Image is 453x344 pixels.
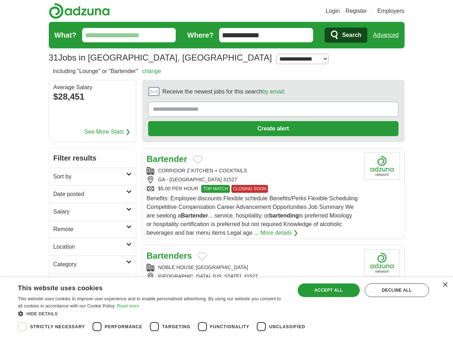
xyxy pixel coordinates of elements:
[342,28,361,42] span: Search
[147,273,358,280] div: [GEOGRAPHIC_DATA], [US_STATE], 31527
[27,311,58,316] span: Hide details
[49,238,136,255] a: Location
[269,324,305,330] span: Unclassified
[162,87,285,96] span: Receive the newest jobs for this search :
[147,251,192,261] a: Bartenders
[377,7,405,15] a: Employers
[30,324,85,330] span: Strictly necessary
[147,154,187,164] a: Bartender
[53,67,161,76] h2: including "Lounge" or "Bartender"
[49,168,136,185] a: Sort by
[442,282,448,288] div: Close
[181,212,208,219] strong: Bartender
[260,229,298,237] a: More details ❯
[201,185,230,193] span: TOP MATCH
[142,68,161,74] a: change
[53,190,126,199] h2: Date posted
[49,148,136,168] h2: Filter results
[49,255,136,273] a: Category
[49,220,136,238] a: Remote
[373,28,398,42] a: Advanced
[193,156,202,164] button: Add to favorite jobs
[325,28,367,43] button: Search
[364,153,400,180] img: Company logo
[147,176,358,183] div: GA - [GEOGRAPHIC_DATA] 31527
[53,260,126,269] h2: Category
[162,324,190,330] span: Targeting
[84,128,130,136] a: See More Stats ❯
[49,185,136,203] a: Date posted
[198,252,207,261] button: Add to favorite jobs
[187,30,213,40] label: Where?
[147,167,358,175] div: CORRIDOR Z KITCHEN + COCKTAILS
[345,7,367,15] a: Register
[365,283,429,297] div: Decline all
[364,249,400,276] img: Company logo
[18,310,287,317] div: Hide details
[53,172,126,181] h2: Sort by
[269,212,299,219] strong: bartending
[53,243,126,251] h2: Location
[298,283,360,297] div: Accept all
[262,89,284,95] a: by email
[326,7,340,15] a: Login
[49,3,110,19] img: Adzuna logo
[147,195,358,236] span: Benefits: Employee discounts Flexible schedule Benefits/Perks Flexible Scheduling Competitive Com...
[49,273,136,291] a: Company
[53,90,132,103] div: $28,451
[53,207,126,216] h2: Salary
[147,185,358,193] div: $5.00 PER HOUR
[49,51,58,64] span: 31
[53,225,126,234] h2: Remote
[49,203,136,220] a: Salary
[117,304,139,309] a: Read more, opens a new window
[147,264,358,271] div: NOBLE HOUSE [GEOGRAPHIC_DATA]
[231,185,268,193] span: CLOSING SOON
[18,296,281,309] span: This website uses cookies to improve user experience and to enable personalised advertising. By u...
[53,85,132,90] div: Average Salary
[105,324,142,330] span: Performance
[148,121,398,136] button: Create alert
[210,324,250,330] span: Functionality
[55,30,76,40] label: What?
[18,282,269,292] div: This website uses cookies
[49,53,272,62] h1: Jobs in [GEOGRAPHIC_DATA], [GEOGRAPHIC_DATA]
